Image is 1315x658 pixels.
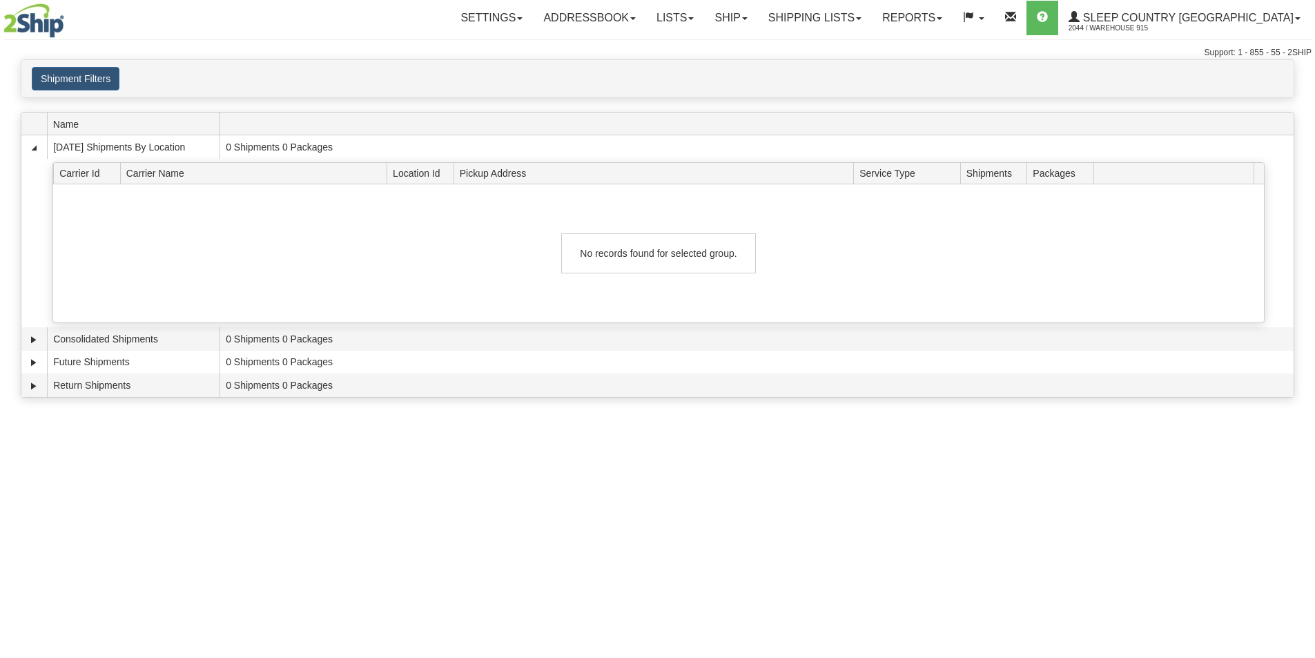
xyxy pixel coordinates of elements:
span: Sleep Country [GEOGRAPHIC_DATA] [1080,12,1294,23]
a: Reports [872,1,953,35]
a: Expand [27,356,41,369]
td: Consolidated Shipments [47,327,220,351]
a: Expand [27,333,41,347]
span: 2044 / Warehouse 915 [1069,21,1172,35]
iframe: chat widget [1283,258,1314,399]
a: Lists [646,1,704,35]
span: Carrier Id [59,162,120,184]
td: 0 Shipments 0 Packages [220,135,1294,159]
a: Addressbook [533,1,646,35]
td: 0 Shipments 0 Packages [220,327,1294,351]
img: logo2044.jpg [3,3,64,38]
a: Settings [450,1,533,35]
td: 0 Shipments 0 Packages [220,374,1294,397]
a: Expand [27,379,41,393]
span: Pickup Address [460,162,854,184]
span: Shipments [966,162,1027,184]
a: Sleep Country [GEOGRAPHIC_DATA] 2044 / Warehouse 915 [1058,1,1311,35]
div: No records found for selected group. [561,233,756,273]
td: 0 Shipments 0 Packages [220,351,1294,374]
a: Shipping lists [758,1,872,35]
span: Packages [1033,162,1093,184]
div: Support: 1 - 855 - 55 - 2SHIP [3,47,1312,59]
td: Return Shipments [47,374,220,397]
td: Future Shipments [47,351,220,374]
button: Shipment Filters [32,67,119,90]
span: Service Type [859,162,960,184]
span: Name [53,113,220,135]
a: Ship [704,1,757,35]
a: Collapse [27,141,41,155]
span: Location Id [393,162,454,184]
td: [DATE] Shipments By Location [47,135,220,159]
span: Carrier Name [126,162,387,184]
